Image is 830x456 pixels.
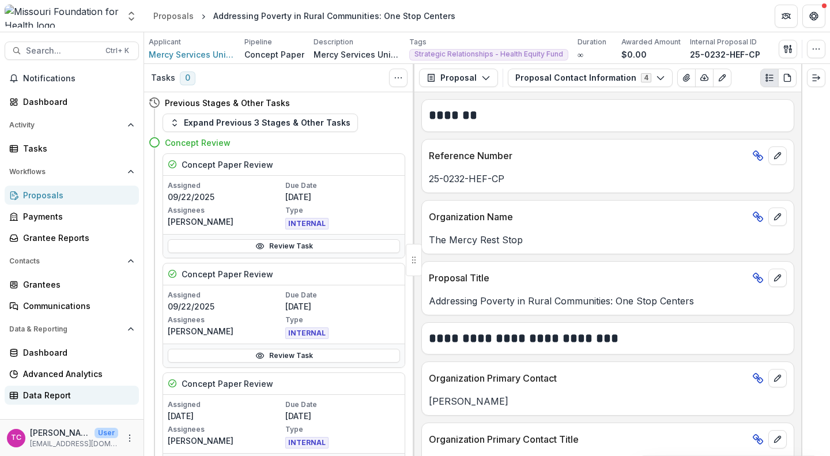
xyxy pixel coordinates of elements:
span: Search... [26,46,99,56]
button: Open Activity [5,116,139,134]
div: Data Report [23,389,130,401]
a: Communications [5,296,139,315]
button: Edit as form [713,69,731,87]
div: Addressing Poverty in Rural Communities: One Stop Centers [213,10,455,22]
p: [PERSON_NAME] [30,427,90,439]
a: Dashboard [5,92,139,111]
p: 09/22/2025 [168,300,283,312]
button: Expand right [807,69,825,87]
h5: Concept Paper Review [182,268,273,280]
p: Due Date [285,180,401,191]
span: Strategic Relationships - Health Equity Fund [414,50,563,58]
a: Proposals [5,186,139,205]
button: edit [768,430,787,449]
p: Assignees [168,424,283,435]
p: Duration [578,37,606,47]
a: Review Task [168,239,400,253]
a: Grantees [5,275,139,294]
span: Workflows [9,168,123,176]
p: Assigned [168,400,283,410]
p: Type [285,424,401,435]
p: Awarded Amount [621,37,681,47]
p: $0.00 [621,48,647,61]
p: Due Date [285,290,401,300]
div: Advanced Analytics [23,368,130,380]
button: Open Workflows [5,163,139,181]
div: Dashboard [23,346,130,359]
div: Grantee Reports [23,232,130,244]
p: [PERSON_NAME] [168,435,283,447]
span: Contacts [9,257,123,265]
nav: breadcrumb [149,7,460,24]
span: INTERNAL [285,327,329,339]
button: Proposal Contact Information4 [508,69,673,87]
span: 0 [180,71,195,85]
h5: Concept Paper Review [182,159,273,171]
span: Data & Reporting [9,325,123,333]
span: Activity [9,121,123,129]
p: Organization Primary Contact Title [429,432,748,446]
p: Assignees [168,315,283,325]
button: edit [768,208,787,226]
a: Advanced Analytics [5,364,139,383]
p: Tags [409,37,427,47]
p: [DATE] [285,300,401,312]
p: [PERSON_NAME] [168,216,283,228]
p: Pipeline [244,37,272,47]
span: Notifications [23,74,134,84]
p: Concept Paper [244,48,304,61]
p: 25-0232-HEF-CP [429,172,787,186]
a: Review Task [168,349,400,363]
p: Type [285,205,401,216]
img: Missouri Foundation for Health logo [5,5,119,28]
button: Notifications [5,69,139,88]
button: Open Data & Reporting [5,320,139,338]
a: Payments [5,207,139,226]
p: Due Date [285,400,401,410]
div: Tasks [23,142,130,154]
a: Dashboard [5,343,139,362]
p: [DATE] [285,191,401,203]
p: ∞ [578,48,583,61]
p: Assigned [168,180,283,191]
p: Internal Proposal ID [690,37,757,47]
span: INTERNAL [285,437,329,449]
button: edit [768,146,787,165]
button: Open entity switcher [123,5,139,28]
a: Grantee Reports [5,228,139,247]
button: Expand Previous 3 Stages & Other Tasks [163,114,358,132]
p: Organization Primary Contact [429,371,748,385]
p: Description [314,37,353,47]
span: INTERNAL [285,218,329,229]
p: [DATE] [285,410,401,422]
button: Search... [5,42,139,60]
h3: Tasks [151,73,175,83]
a: Proposals [149,7,198,24]
div: Communications [23,300,130,312]
p: Assigned [168,290,283,300]
button: Toggle View Cancelled Tasks [389,69,408,87]
p: Assignees [168,205,283,216]
button: Open Contacts [5,252,139,270]
p: [PERSON_NAME] [429,394,787,408]
button: More [123,431,137,445]
p: Type [285,315,401,325]
p: The Mercy Rest Stop [429,233,787,247]
button: View Attached Files [677,69,696,87]
p: User [95,428,118,438]
a: Mercy Services United [149,48,235,61]
button: Proposal [419,69,498,87]
button: Partners [775,5,798,28]
p: Applicant [149,37,181,47]
p: Addressing Poverty in Rural Communities: One Stop Centers [429,294,787,308]
p: Mercy Services United (MSU) is requesting $148,500 over 12 months to implement and assess the imp... [314,48,400,61]
h4: Previous Stages & Other Tasks [165,97,290,109]
p: Reference Number [429,149,748,163]
div: Proposals [153,10,194,22]
div: Proposals [23,189,130,201]
p: Organization Name [429,210,748,224]
p: [EMAIL_ADDRESS][DOMAIN_NAME] [30,439,118,449]
div: Ctrl + K [103,44,131,57]
button: edit [768,269,787,287]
